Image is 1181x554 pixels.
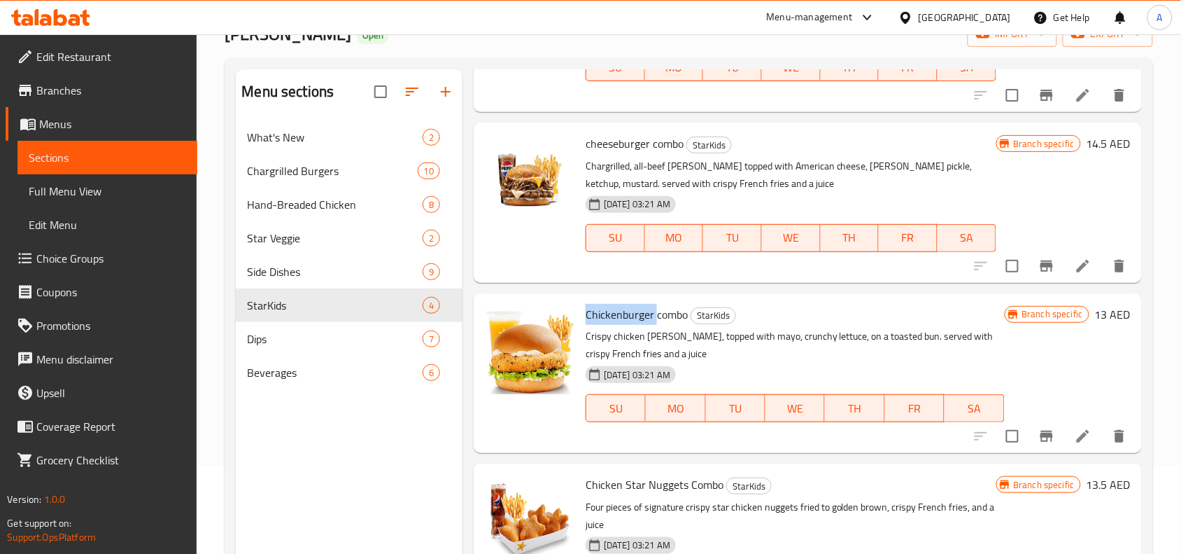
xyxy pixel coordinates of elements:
[592,228,639,248] span: SU
[586,224,645,252] button: SU
[943,228,991,248] span: SA
[236,115,462,395] nav: Menu sections
[6,342,197,376] a: Menu disclaimer
[423,366,439,380] span: 6
[36,452,186,469] span: Grocery Checklist
[686,137,732,153] div: StarKids
[586,474,723,495] span: Chicken Star Nuggets Combo
[247,364,422,381] span: Beverages
[1074,25,1142,43] span: export
[6,410,197,443] a: Coverage Report
[44,490,66,508] span: 1.0.0
[236,221,462,255] div: Star Veggie2
[598,198,676,211] span: [DATE] 03:21 AM
[768,228,815,248] span: WE
[6,275,197,309] a: Coupons
[1103,78,1136,112] button: delete
[645,224,704,252] button: MO
[236,154,462,188] div: Chargrilled Burgers10
[726,478,772,494] div: StarKids
[771,399,819,419] span: WE
[821,224,879,252] button: TH
[6,309,197,342] a: Promotions
[241,81,334,102] h2: Menu sections
[651,57,698,78] span: MO
[1008,478,1080,492] span: Branch specific
[979,25,1046,43] span: import
[423,333,439,346] span: 7
[709,57,756,78] span: TU
[765,394,825,422] button: WE
[36,48,186,65] span: Edit Restaurant
[423,265,439,279] span: 9
[6,443,197,477] a: Grocery Checklist
[247,230,422,247] span: Star Veggie
[7,514,71,532] span: Get support on:
[879,224,938,252] button: FR
[36,351,186,368] span: Menu disclaimer
[247,263,422,280] span: Side Dishes
[1030,78,1063,112] button: Branch-specific-item
[826,57,874,78] span: TH
[586,394,646,422] button: SU
[943,57,991,78] span: SA
[767,9,853,26] div: Menu-management
[768,57,815,78] span: WE
[39,116,186,132] span: Menus
[423,263,440,280] div: items
[598,368,676,382] span: [DATE] 03:21 AM
[6,242,197,275] a: Choice Groups
[236,356,462,389] div: Beverages6
[1075,428,1091,445] a: Edit menu item
[727,478,771,494] span: StarKids
[1095,305,1131,324] h6: 13 AED
[1157,10,1163,25] span: A
[366,77,395,106] span: Select all sections
[762,224,821,252] button: WE
[884,57,932,78] span: FR
[1075,258,1091,275] a: Edit menu item
[891,399,939,419] span: FR
[826,228,874,248] span: TH
[651,228,698,248] span: MO
[592,57,639,78] span: SU
[485,134,574,223] img: cheeseburger combo
[6,40,197,74] a: Edit Restaurant
[423,299,439,312] span: 4
[247,196,422,213] span: Hand-Breaded Chicken
[236,289,462,322] div: StarKids4
[586,158,996,193] p: Chargrilled, all-beef [PERSON_NAME] topped with American cheese, [PERSON_NAME] pickle, ketchup, m...
[17,141,197,174] a: Sections
[919,10,1011,25] div: [GEOGRAPHIC_DATA]
[709,228,756,248] span: TU
[357,29,389,41] span: Open
[586,304,688,325] span: Chickenburger combo
[830,399,879,419] span: TH
[423,198,439,212] span: 8
[1103,249,1136,283] button: delete
[691,307,735,324] span: StarKids
[423,131,439,144] span: 2
[885,394,945,422] button: FR
[423,364,440,381] div: items
[7,490,41,508] span: Version:
[418,165,439,178] span: 10
[6,107,197,141] a: Menus
[998,251,1027,281] span: Select to update
[36,418,186,435] span: Coverage Report
[706,394,765,422] button: TU
[236,120,462,154] div: What's New2
[247,297,422,314] span: StarKids
[884,228,932,248] span: FR
[236,322,462,356] div: Dips7
[36,250,186,267] span: Choice Groups
[1087,475,1131,494] h6: 13.5 AED
[598,539,676,552] span: [DATE] 03:21 AM
[36,82,186,99] span: Branches
[998,81,1027,110] span: Select to update
[1087,134,1131,153] h6: 14.5 AED
[29,149,186,166] span: Sections
[36,284,186,300] span: Coupons
[247,162,417,179] span: Chargrilled Burgers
